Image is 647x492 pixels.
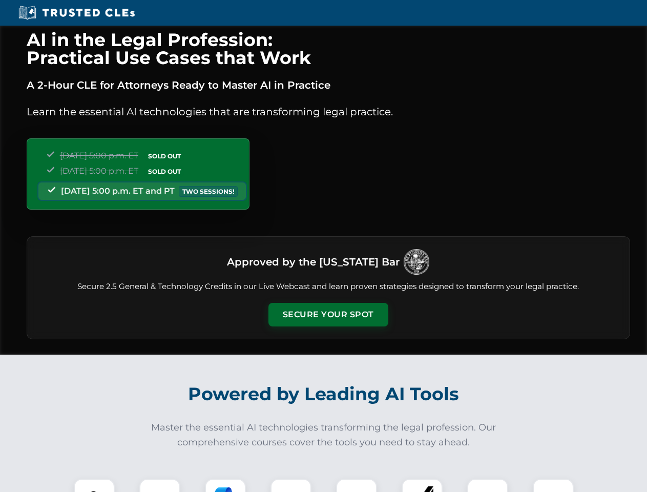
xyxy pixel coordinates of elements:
span: [DATE] 5:00 p.m. ET [60,151,138,160]
img: Logo [404,249,429,275]
span: [DATE] 5:00 p.m. ET [60,166,138,176]
h1: AI in the Legal Profession: Practical Use Cases that Work [27,31,630,67]
img: Trusted CLEs [15,5,138,20]
span: SOLD OUT [144,166,184,177]
button: Secure Your Spot [268,303,388,326]
p: Master the essential AI technologies transforming the legal profession. Our comprehensive courses... [144,420,503,450]
p: Learn the essential AI technologies that are transforming legal practice. [27,104,630,120]
h2: Powered by Leading AI Tools [40,376,608,412]
p: Secure 2.5 General & Technology Credits in our Live Webcast and learn proven strategies designed ... [39,281,617,293]
p: A 2-Hour CLE for Attorneys Ready to Master AI in Practice [27,77,630,93]
h3: Approved by the [US_STATE] Bar [227,253,400,271]
span: SOLD OUT [144,151,184,161]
